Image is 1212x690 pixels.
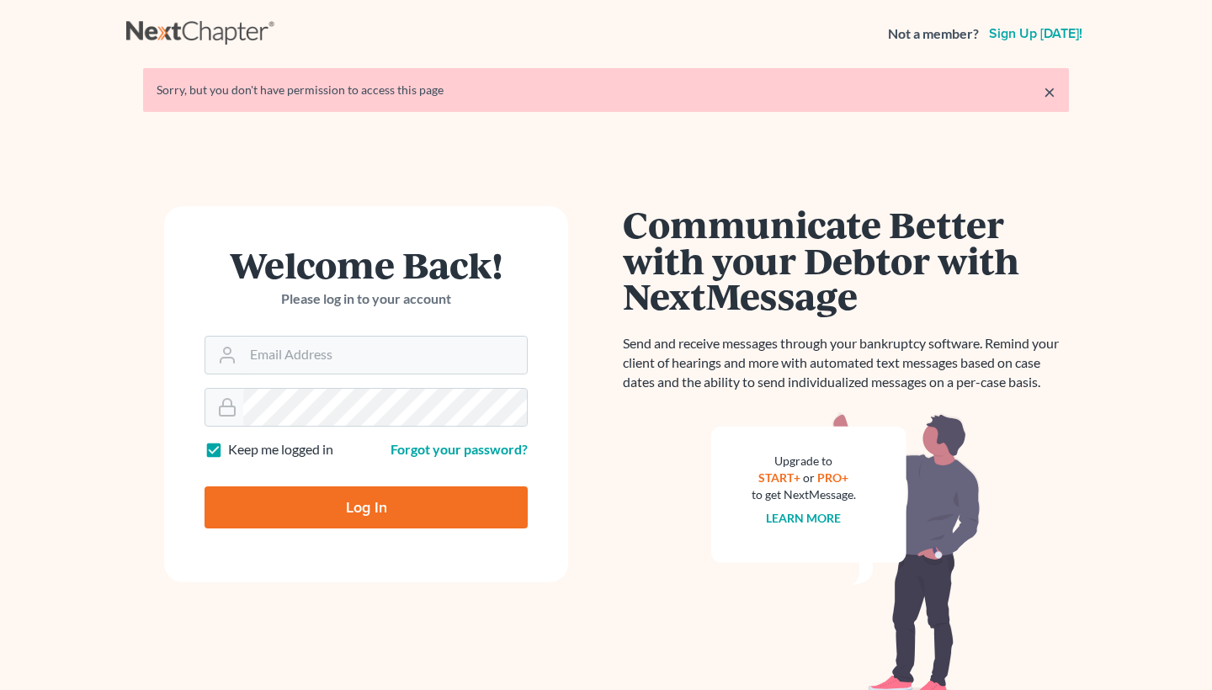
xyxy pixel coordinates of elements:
p: Please log in to your account [205,289,528,309]
div: Sorry, but you don't have permission to access this page [157,82,1055,98]
input: Log In [205,486,528,528]
div: to get NextMessage. [752,486,856,503]
input: Email Address [243,337,527,374]
strong: Not a member? [888,24,979,44]
a: START+ [759,470,801,485]
div: Upgrade to [752,453,856,470]
a: PRO+ [818,470,849,485]
h1: Welcome Back! [205,247,528,283]
a: × [1044,82,1055,102]
p: Send and receive messages through your bankruptcy software. Remind your client of hearings and mo... [623,334,1069,392]
label: Keep me logged in [228,440,333,459]
a: Learn more [767,511,842,525]
a: Sign up [DATE]! [986,27,1086,40]
a: Forgot your password? [391,441,528,457]
h1: Communicate Better with your Debtor with NextMessage [623,206,1069,314]
span: or [804,470,816,485]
